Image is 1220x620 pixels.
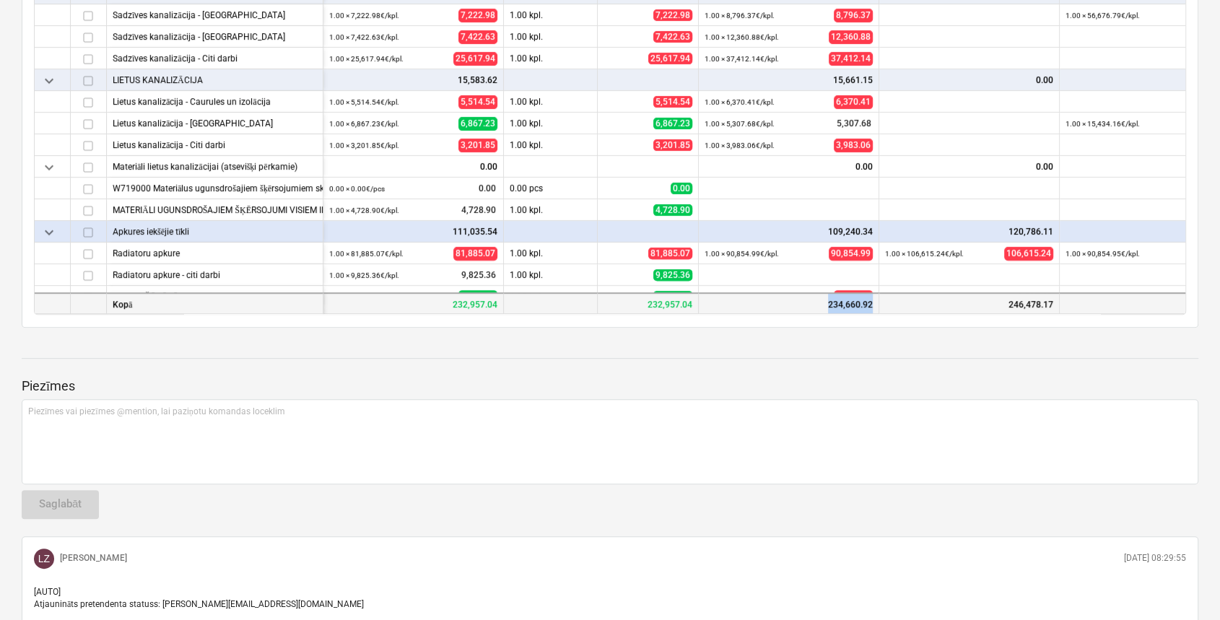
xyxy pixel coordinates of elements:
div: 111,035.54 [329,221,497,243]
div: Lietus kanalizācija - Citi darbi [113,134,317,155]
small: 1.00 × 3,201.85€ / kpl. [329,141,399,149]
span: 7,422.63 [458,30,497,44]
p: [PERSON_NAME] [60,552,127,564]
span: 90,854.99 [829,247,873,261]
div: LIETUS KANALIZĀCIJA [113,69,317,90]
div: 1.00 kpl. [504,134,598,156]
div: Sadzīves kanalizācija - Veidgabali [113,26,317,47]
div: Sadzīves kanalizācija - Citi darbi [113,48,317,69]
span: 8,796.37 [834,9,873,22]
span: 3,120.48 [653,291,692,302]
span: 3,185.35 [834,290,873,304]
span: 6,867.23 [458,117,497,131]
small: 1.00 × 4,728.90€ / kpl. [329,206,399,214]
div: 0.00 [705,156,873,178]
div: 246,478.17 [879,293,1060,315]
div: 1.00 kpl. [504,26,598,48]
span: 3,120.48 [458,290,497,304]
small: 1.00 × 7,422.63€ / kpl. [329,33,399,41]
span: 7,422.63 [653,31,692,43]
div: Materiāli lietus kanalizācijai (atsevišķi pērkamie) [113,156,317,177]
small: 0.00 × 0.00€ / pcs [329,185,385,193]
small: 1.00 × 15,434.16€ / kpl. [1066,120,1140,128]
p: [DATE] 08:29:55 [1124,552,1186,564]
div: 232,957.04 [598,293,699,315]
span: 5,514.54 [458,95,497,109]
small: 1.00 × 106,615.24€ / kpl. [885,250,964,258]
div: 0.00 [885,69,1053,91]
div: Radiatoru apkure - citi darbi [113,264,317,285]
small: 1.00 × 90,854.95€ / kpl. [1066,250,1140,258]
span: 7,222.98 [653,9,692,21]
div: Kopā [107,293,323,315]
div: 232,957.04 [323,293,504,315]
div: Apkures iekšējie tīkli [113,221,317,242]
p: Piezīmes [22,377,1198,395]
span: 9,825.36 [460,269,497,281]
small: 1.00 × 56,676.79€ / kpl. [1066,12,1140,19]
span: 81,885.07 [453,247,497,261]
span: 3,201.85 [653,139,692,151]
div: 1.00 kpl. [504,199,598,221]
span: 3,983.06 [834,139,873,152]
div: 0.00 [885,156,1053,178]
div: 0.00 [329,156,497,178]
span: 2,897.28 [1016,291,1053,303]
small: 1.00 × 12,360.88€ / kpl. [705,33,779,41]
small: 1.00 × 8,796.37€ / kpl. [705,12,775,19]
span: LZ [38,553,50,564]
span: 12,360.88 [829,30,873,44]
small: 1.00 × 37,412.14€ / kpl. [705,55,779,63]
div: Radiatoru apkure [113,243,317,263]
div: 15,661.15 [705,69,873,91]
span: keyboard_arrow_down [40,159,58,176]
span: 37,412.14 [829,52,873,66]
div: 1.00 kpl. [504,48,598,69]
small: 1.00 × 5,307.68€ / kpl. [705,120,775,128]
span: 81,885.07 [648,248,692,259]
span: keyboard_arrow_down [40,224,58,241]
span: 7,222.98 [458,9,497,22]
div: Sadzīves kanalizācija - Caurules [113,4,317,25]
div: Lietus kanalizācija - Caurules un izolācija [113,91,317,112]
span: 6,370.41 [834,95,873,109]
div: 234,660.92 [699,293,879,315]
span: 25,617.94 [453,52,497,66]
span: 4,728.90 [460,204,497,217]
small: 1.00 × 5,514.54€ / kpl. [329,98,399,106]
iframe: Chat Widget [1148,551,1220,620]
small: 1.00 × 6,867.23€ / kpl. [329,120,399,128]
div: 1.00 kpl. [504,113,598,134]
small: 1.00 × 3,983.06€ / kpl. [705,141,775,149]
div: Lauris Zaharāns [34,549,54,569]
span: keyboard_arrow_down [40,72,58,89]
div: 1.00 kpl. [504,91,598,113]
span: 106,615.24 [1004,247,1053,261]
span: 3,201.85 [458,139,497,152]
span: 5,514.54 [653,96,692,108]
span: 25,617.94 [648,53,692,64]
div: 120,786.11 [885,221,1053,243]
div: DVIEĻU ŽĀVĒTĀJI - darbi [113,286,317,307]
div: 0.00 pcs [504,178,598,199]
small: 1.00 × 7,222.98€ / kpl. [329,12,399,19]
small: 1.00 × 90,854.99€ / kpl. [705,250,779,258]
div: 1.00 kpl. [504,243,598,264]
span: 0.00 [671,183,692,194]
div: 15,583.62 [329,69,497,91]
div: W719000 Materiālus ugunsdrošajiem šķērsojumiem skatīt apkopojumā 7.1. sadaļā [113,178,317,198]
span: 0.00 [477,183,497,195]
small: 1.00 × 6,370.41€ / kpl. [705,98,775,106]
span: 6,867.23 [653,118,692,129]
span: 9,825.36 [653,269,692,281]
small: 1.00 × 81,885.07€ / kpl. [329,250,404,258]
span: 5,307.68 [835,118,873,130]
span: 4,728.90 [653,204,692,216]
div: 1.00 kpl. [504,264,598,286]
div: 1.00 kpl. [504,4,598,26]
span: [AUTO] Atjaunināts pretendenta statuss: [PERSON_NAME][EMAIL_ADDRESS][DOMAIN_NAME] [34,587,364,609]
div: 1.00 kpl. [504,286,598,307]
div: MATERIĀLI UGUNSDROŠAJIEM ŠĶĒRSOJUMI VISIEM INŽENIERTĪKLIEM (ATSEVIŠĶI PĒRKAMIE) [113,199,317,220]
small: 1.00 × 25,617.94€ / kpl. [329,55,404,63]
